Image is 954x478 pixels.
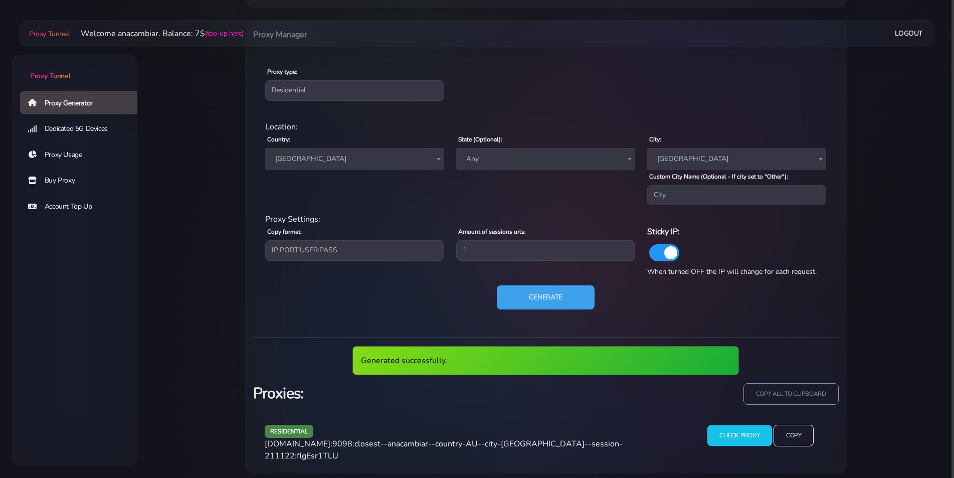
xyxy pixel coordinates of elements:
label: Custom City Name (Optional - If city set to "Other"): [649,172,788,181]
span: Australia [265,148,444,170]
span: Proxy Tunnel [29,29,69,39]
input: copy all to clipboard [743,383,839,405]
button: Generate [497,285,595,309]
label: State (Optional): [458,135,502,144]
a: Proxy Generator [20,91,145,114]
span: Any [456,148,635,170]
span: Australia [271,152,438,166]
span: When turned OFF the IP will change for each request. [647,267,817,276]
a: Proxy Tunnel [27,26,69,42]
li: Welcome anacambiar. Balance: 7$ [69,28,244,40]
a: Dedicated 5G Devices [20,117,145,140]
a: Proxy Tunnel [12,55,137,81]
span: [DOMAIN_NAME]:9098:closest--anacambiar--country-AU--city-[GEOGRAPHIC_DATA]--session-211122:flgEsr... [265,438,623,461]
label: Country: [267,135,290,144]
input: City [647,185,826,205]
div: Generated successfully. [352,346,739,375]
label: City: [649,135,661,144]
a: Account Top Up [20,195,145,218]
a: Buy Proxy [20,169,145,192]
a: (top-up here) [205,28,244,39]
div: Proxy Settings: [259,213,833,225]
h3: Proxies: [253,383,540,404]
h6: Sticky IP: [647,225,826,238]
a: Proxy Usage [20,143,145,167]
span: residential [265,425,314,437]
span: Proxy Tunnel [30,71,70,81]
input: Check Proxy [707,425,772,446]
iframe: Webchat Widget [806,314,941,465]
label: Amount of sessions urls: [458,227,526,236]
input: Copy [774,425,814,446]
label: Proxy type: [267,67,297,76]
div: Location: [259,121,833,133]
span: Any [462,152,629,166]
span: Brisbane [653,152,820,166]
label: Copy format: [267,227,302,236]
a: Logout [895,24,923,43]
span: Brisbane [647,148,826,170]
